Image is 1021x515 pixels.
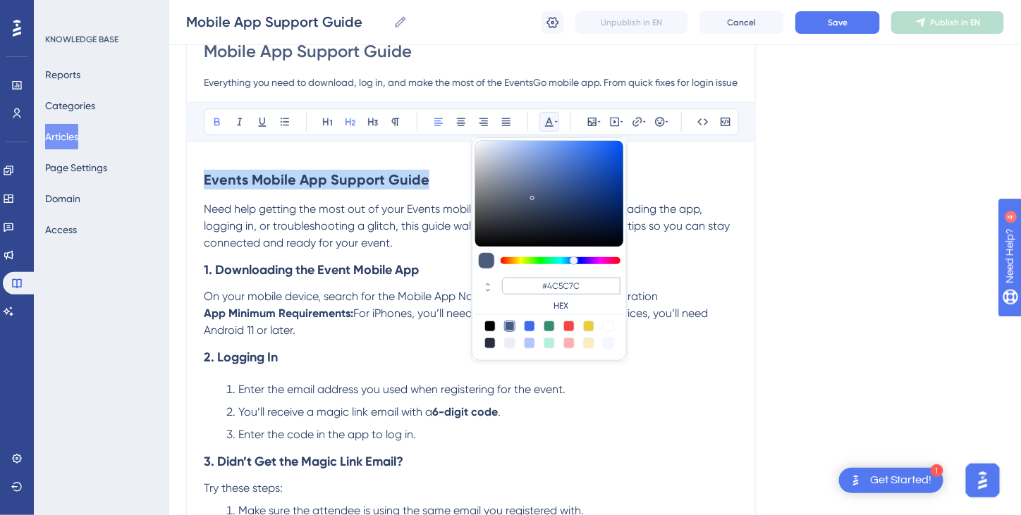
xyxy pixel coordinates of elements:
[238,428,416,441] span: Enter the code in the app to log in.
[33,4,88,20] span: Need Help?
[795,11,880,34] button: Save
[828,17,848,28] span: Save
[238,383,565,396] span: Enter the email address you used when registering for the event.
[45,34,118,45] div: KNOWLEDGE BASE
[848,472,864,489] img: launcher-image-alternative-text
[204,481,283,495] span: Try these steps:
[45,155,107,180] button: Page Settings
[204,40,738,63] input: Article Title
[238,405,432,418] span: You’ll receive a magic link email with a
[204,171,429,188] strong: Events Mobile App Support Guide
[839,468,943,493] div: Open Get Started! checklist, remaining modules: 1
[204,74,738,91] input: Article Description
[45,217,77,242] button: Access
[891,11,1004,34] button: Publish in EN
[204,290,658,303] span: On your mobile device, search for the Mobile App Name or scan QR code at Registration
[728,17,757,28] span: Cancel
[601,17,663,28] span: Unpublish in EN
[204,306,353,320] strong: App Minimum Requirements:
[204,262,419,278] strong: 1. Downloading the Event Mobile App
[45,93,95,118] button: Categories
[498,405,501,418] span: .
[699,11,784,34] button: Cancel
[45,186,80,211] button: Domain
[870,473,932,488] div: Get Started!
[931,17,981,28] span: Publish in EN
[502,300,620,311] label: HEX
[931,464,943,477] div: 1
[432,405,498,418] strong: 6-digit code
[204,349,278,365] strong: 2. Logging In
[186,12,388,32] input: Article Name
[962,459,1004,502] iframe: UserGuiding AI Assistant Launcher
[45,124,78,149] button: Articles
[98,7,102,18] div: 4
[204,202,733,249] span: Need help getting the most out of your Events mobile app?Whether you’re downloading the app, logg...
[204,454,403,469] strong: 3. Didn’t Get the Magic Link Email?
[45,62,80,87] button: Reports
[204,306,711,337] span: For iPhones, you’ll need iOS 16 or later.For Android devices, you’ll need Android 11 or later.
[575,11,688,34] button: Unpublish in EN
